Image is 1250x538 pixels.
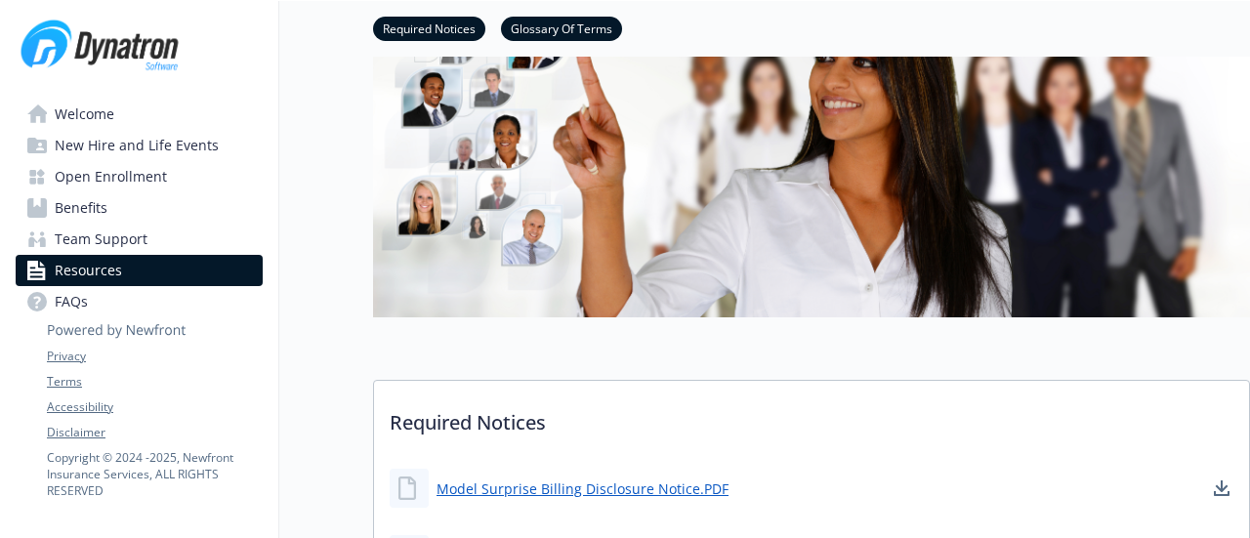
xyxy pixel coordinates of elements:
a: Accessibility [47,398,262,416]
a: Required Notices [373,19,485,37]
a: download document [1210,476,1233,500]
a: Benefits [16,192,263,224]
a: Team Support [16,224,263,255]
a: Welcome [16,99,263,130]
span: Open Enrollment [55,161,167,192]
span: Team Support [55,224,147,255]
p: Copyright © 2024 - 2025 , Newfront Insurance Services, ALL RIGHTS RESERVED [47,449,262,499]
a: New Hire and Life Events [16,130,263,161]
a: Disclaimer [47,424,262,441]
a: Glossary Of Terms [501,19,622,37]
span: Resources [55,255,122,286]
a: FAQs [16,286,263,317]
span: FAQs [55,286,88,317]
a: Terms [47,373,262,391]
span: Benefits [55,192,107,224]
p: Required Notices [374,381,1249,453]
a: Open Enrollment [16,161,263,192]
a: Privacy [47,348,262,365]
span: Welcome [55,99,114,130]
a: Model Surprise Billing Disclosure Notice.PDF [437,478,729,499]
a: Resources [16,255,263,286]
span: New Hire and Life Events [55,130,219,161]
